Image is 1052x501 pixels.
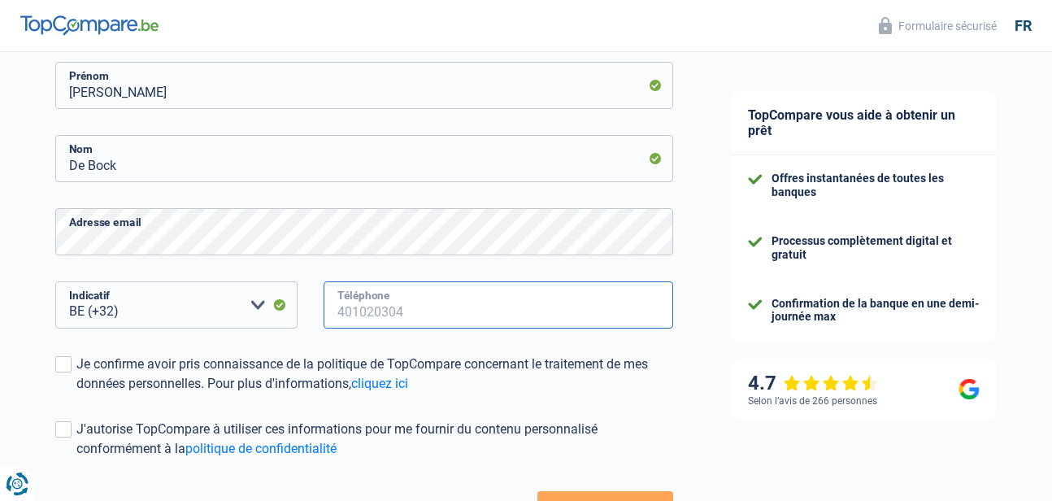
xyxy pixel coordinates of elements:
div: J'autorise TopCompare à utiliser ces informations pour me fournir du contenu personnalisé conform... [76,420,673,459]
div: Confirmation de la banque en une demi-journée max [772,297,980,325]
div: Processus complètement digital et gratuit [772,234,980,262]
div: Je confirme avoir pris connaissance de la politique de TopCompare concernant le traitement de mes... [76,355,673,394]
a: cliquez ici [351,376,408,391]
div: 4.7 [748,372,879,395]
div: TopCompare vous aide à obtenir un prêt [732,91,996,155]
button: Formulaire sécurisé [869,12,1006,39]
a: politique de confidentialité [185,441,337,456]
div: Offres instantanées de toutes les banques [772,172,980,199]
input: 401020304 [324,281,673,329]
div: Selon l’avis de 266 personnes [748,395,877,407]
div: fr [1015,17,1032,35]
img: TopCompare Logo [20,15,159,35]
